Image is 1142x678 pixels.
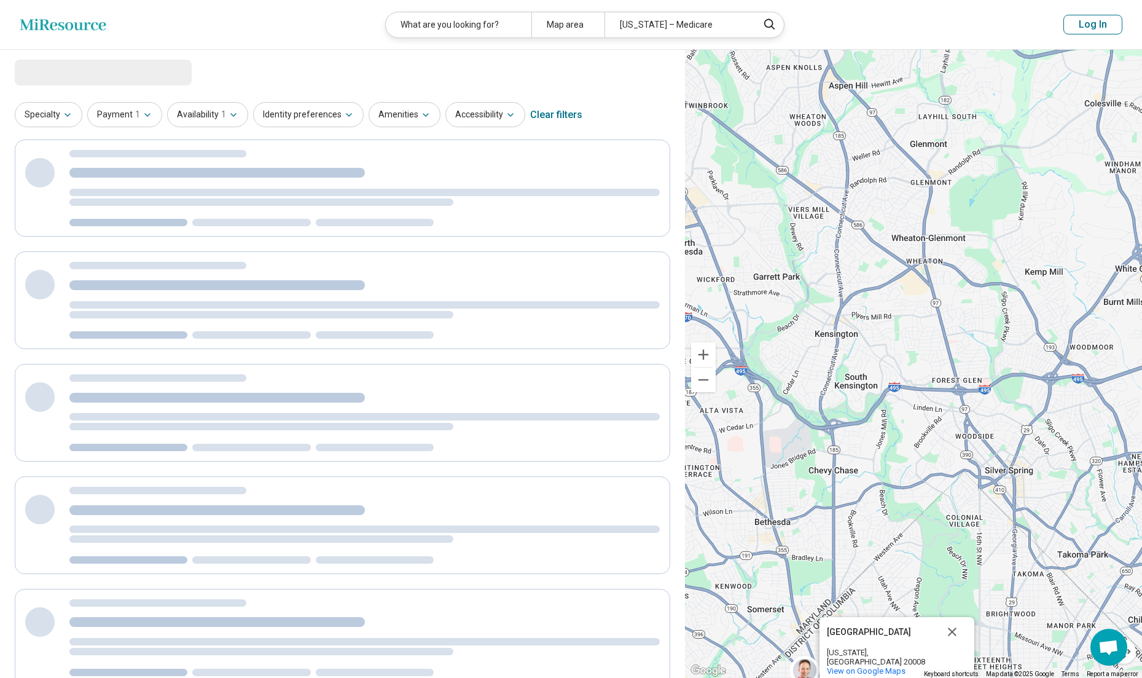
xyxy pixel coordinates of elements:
[937,617,967,647] button: Close
[15,60,118,84] span: Loading...
[827,648,937,666] div: [US_STATE], [GEOGRAPHIC_DATA] 20008
[1087,671,1138,677] a: Report a map error
[369,102,440,127] button: Amenities
[386,12,531,37] div: What are you looking for?
[531,12,604,37] div: Map area
[221,108,226,121] span: 1
[1090,629,1127,666] div: Open chat
[691,368,716,392] button: Zoom out
[827,666,905,676] a: View on Google Maps
[691,342,716,367] button: Zoom in
[827,628,937,637] div: [GEOGRAPHIC_DATA]
[530,100,582,130] div: Clear filters
[135,108,140,121] span: 1
[15,102,82,127] button: Specialty
[986,671,1054,677] span: Map data ©2025 Google
[167,102,248,127] button: Availability1
[1063,15,1122,34] button: Log In
[1062,671,1079,677] a: Terms (opens in new tab)
[445,102,525,127] button: Accessibility
[253,102,364,127] button: Identity preferences
[87,102,162,127] button: Payment1
[604,12,750,37] div: [US_STATE] – Medicare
